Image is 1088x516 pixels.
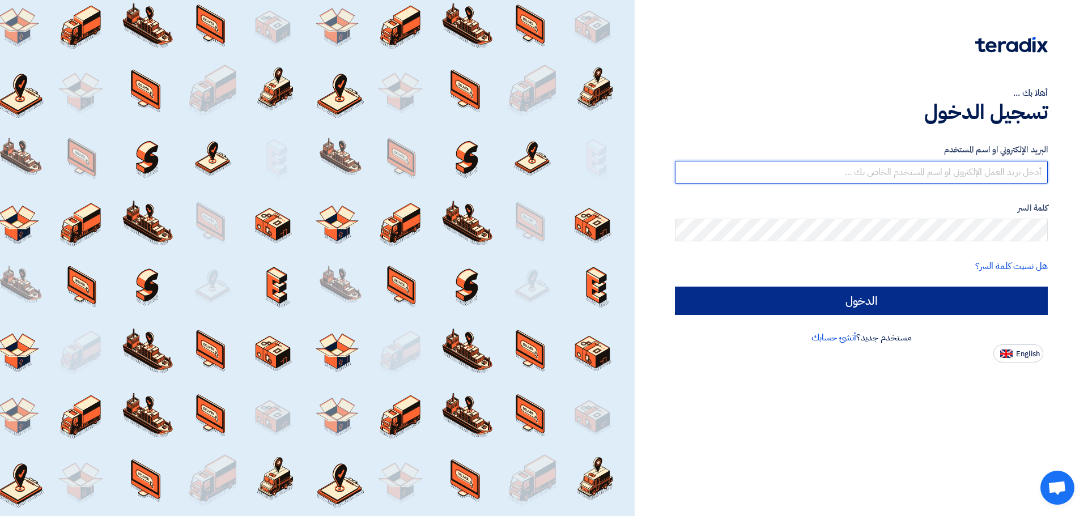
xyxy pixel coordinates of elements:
[675,287,1048,315] input: الدخول
[811,331,856,344] a: أنشئ حسابك
[993,344,1043,363] button: English
[675,86,1048,100] div: أهلا بك ...
[1016,350,1040,358] span: English
[1040,471,1074,505] a: Open chat
[975,259,1048,273] a: هل نسيت كلمة السر؟
[1000,349,1013,358] img: en-US.png
[675,143,1048,156] label: البريد الإلكتروني او اسم المستخدم
[675,100,1048,125] h1: تسجيل الدخول
[675,331,1048,344] div: مستخدم جديد؟
[675,202,1048,215] label: كلمة السر
[675,161,1048,184] input: أدخل بريد العمل الإلكتروني او اسم المستخدم الخاص بك ...
[975,37,1048,53] img: Teradix logo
